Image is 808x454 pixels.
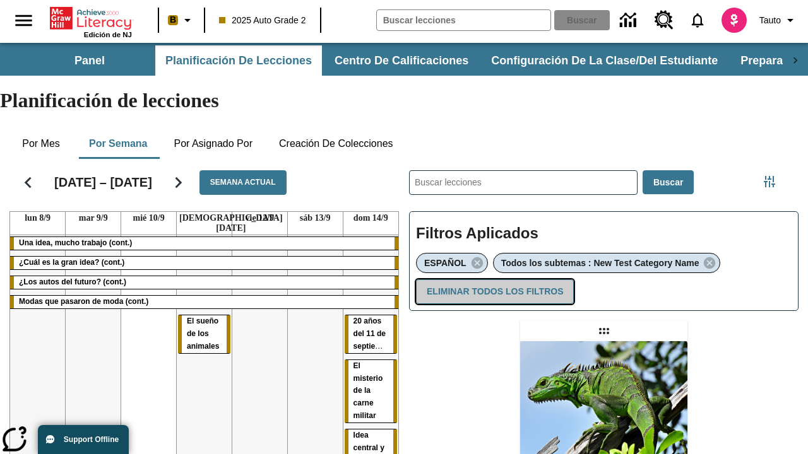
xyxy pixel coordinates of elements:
[19,258,124,267] span: ¿Cuál es la gran idea? (cont.)
[10,276,398,289] div: ¿Los autos del futuro? (cont.)
[163,129,263,159] button: Por asignado por
[269,129,403,159] button: Creación de colecciones
[243,212,277,224] a: 12 de septiembre de 2025
[722,8,747,33] img: avatar image
[64,435,119,444] span: Support Offline
[351,212,391,224] a: 14 de septiembre de 2025
[377,10,550,30] input: Buscar campo
[155,45,322,76] button: Planificación de lecciones
[353,317,394,351] span: 20 años del 11 de septiembre
[25,45,783,76] div: Subbarra de navegación
[714,4,754,37] button: Escoja un nuevo avatar
[170,12,176,28] span: B
[409,211,799,311] div: Filtros Aplicados
[643,170,694,195] button: Buscar
[162,166,194,199] button: Seguir
[416,253,488,273] div: Eliminar ESPAÑOL el ítem seleccionado del filtro
[22,212,53,224] a: 8 de septiembre de 2025
[757,169,782,194] button: Menú lateral de filtros
[79,129,157,159] button: Por semana
[199,170,287,195] button: Semana actual
[345,360,397,423] div: El misterio de la carne militar
[131,212,167,224] a: 10 de septiembre de 2025
[416,218,792,249] h2: Filtros Aplicados
[10,257,398,269] div: ¿Cuál es la gran idea? (cont.)
[481,45,728,76] button: Configuración de la clase/del estudiante
[416,279,574,304] button: Eliminar todos los filtros
[297,212,333,224] a: 13 de septiembre de 2025
[19,238,132,247] span: Una idea, mucho trabajo (cont.)
[594,321,614,341] div: Lección arrastrable: Lluvia de iguanas
[783,45,808,76] div: Pestañas siguientes
[19,277,126,286] span: ¿Los autos del futuro? (cont.)
[50,4,132,38] div: Portada
[19,297,148,306] span: Modas que pasaron de moda (cont.)
[324,45,478,76] button: Centro de calificaciones
[647,3,681,37] a: Centro de recursos, Se abrirá en una pestaña nueva.
[501,258,699,268] span: Todos los subtemas : New Test Category Name
[27,45,153,76] button: Panel
[10,296,398,308] div: Modas que pasaron de moda (cont.)
[410,171,637,194] input: Buscar lecciones
[84,31,132,38] span: Edición de NJ
[38,425,129,454] button: Support Offline
[178,315,230,353] div: El sueño de los animales
[681,4,714,37] a: Notificaciones
[5,2,42,39] button: Abrir el menú lateral
[54,175,152,190] h2: [DATE] – [DATE]
[10,237,398,250] div: Una idea, mucho trabajo (cont.)
[612,3,647,38] a: Centro de información
[424,258,466,268] span: ESPAÑOL
[76,212,110,224] a: 9 de septiembre de 2025
[345,315,397,353] div: 20 años del 11 de septiembre
[759,14,781,27] span: Tauto
[9,129,73,159] button: Por mes
[12,166,44,199] button: Regresar
[163,9,200,32] button: Boost El color de la clase es anaranjado claro. Cambiar el color de la clase.
[187,317,219,351] span: El sueño de los animales
[50,6,132,31] a: Portada
[754,9,803,32] button: Perfil/Configuración
[493,253,721,273] div: Eliminar Todos los subtemas : New Test Category Name el ítem seleccionado del filtro
[177,212,285,235] a: 11 de septiembre de 2025
[219,14,306,27] span: 2025 Auto Grade 2
[353,361,383,421] span: El misterio de la carne militar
